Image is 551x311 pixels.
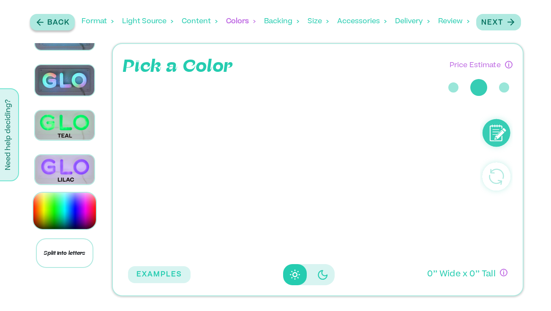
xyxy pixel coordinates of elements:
[395,8,430,35] div: Delivery
[264,8,299,35] div: Backing
[445,71,513,104] div: three-dots-loading
[35,65,94,95] img: Magic RGB
[509,270,551,311] iframe: Chat Widget
[505,61,513,68] div: Have questions about pricing or just need a human touch? Go through the process and submit an inq...
[82,8,114,35] div: Format
[35,155,94,184] img: Lilac
[47,18,70,28] p: Back
[36,238,93,268] p: Split into letters
[182,8,218,35] div: Content
[122,8,173,35] div: Light Source
[476,14,521,30] button: Next
[35,111,94,140] img: Teal
[337,8,387,35] div: Accessories
[128,266,191,283] button: EXAMPLES
[123,54,233,79] p: Pick a Color
[450,58,501,71] p: Price Estimate
[438,8,469,35] div: Review
[427,269,495,281] p: 0 ’’ Wide x 0 ’’ Tall
[283,264,335,285] div: Disabled elevation buttons
[500,269,507,276] div: If you have questions about size, or if you can’t design exactly what you want here, no worries! ...
[30,14,75,30] button: Back
[226,8,256,35] div: Colors
[481,18,503,28] p: Next
[308,8,329,35] div: Size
